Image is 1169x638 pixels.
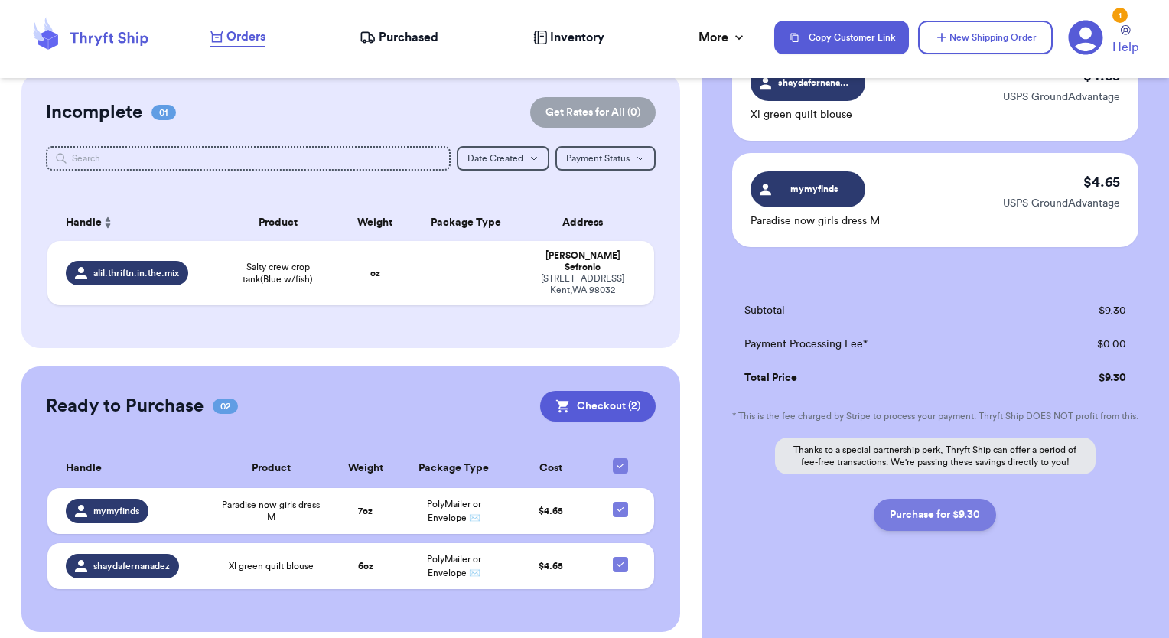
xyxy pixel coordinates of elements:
[93,505,139,517] span: mymyfinds
[1068,20,1103,55] a: 1
[539,506,563,516] span: $ 4.65
[1031,327,1138,361] td: $ 0.00
[1031,294,1138,327] td: $ 9.30
[774,21,909,54] button: Copy Customer Link
[358,562,373,571] strong: 6 oz
[339,204,412,241] th: Weight
[555,146,656,171] button: Payment Status
[1112,38,1138,57] span: Help
[151,105,176,120] span: 01
[379,28,438,47] span: Purchased
[540,391,656,422] button: Checkout (2)
[66,461,102,477] span: Handle
[401,449,507,488] th: Package Type
[358,506,373,516] strong: 7 oz
[46,394,204,418] h2: Ready to Purchase
[226,28,265,46] span: Orders
[732,294,1031,327] td: Subtotal
[370,269,380,278] strong: oz
[1112,25,1138,57] a: Help
[330,449,400,488] th: Weight
[539,562,563,571] span: $ 4.65
[221,499,321,523] span: Paradise now girls dress M
[46,100,142,125] h2: Incomplete
[566,154,630,163] span: Payment Status
[360,28,438,47] a: Purchased
[775,438,1096,474] p: Thanks to a special partnership perk, Thryft Ship can offer a period of fee-free transactions. We...
[530,97,656,128] button: Get Rates for All (0)
[229,560,314,572] span: Xl green quilt blouse
[751,107,865,122] p: Xl green quilt blouse
[46,146,451,171] input: Search
[530,250,637,273] div: [PERSON_NAME] Sefronio
[751,213,880,229] p: Paradise now girls dress M
[874,499,996,531] button: Purchase for $9.30
[93,267,179,279] span: alil.thriftn.in.the.mix
[212,449,330,488] th: Product
[213,399,238,414] span: 02
[533,28,604,47] a: Inventory
[698,28,747,47] div: More
[1003,90,1120,105] p: USPS GroundAdvantage
[102,213,114,232] button: Sort ascending
[732,410,1138,422] p: * This is the fee charged by Stripe to process your payment. Thryft Ship DOES NOT profit from this.
[778,76,851,90] span: shaydafernanadez
[918,21,1053,54] button: New Shipping Order
[210,28,265,47] a: Orders
[412,204,521,241] th: Package Type
[732,361,1031,395] td: Total Price
[1003,196,1120,211] p: USPS GroundAdvantage
[457,146,549,171] button: Date Created
[1112,8,1128,23] div: 1
[467,154,523,163] span: Date Created
[521,204,655,241] th: Address
[93,560,170,572] span: shaydafernanadez
[66,215,102,231] span: Handle
[1083,171,1120,193] p: $ 4.65
[530,273,637,296] div: [STREET_ADDRESS] Kent , WA 98032
[226,261,330,285] span: Salty crew crop tank(Blue w/fish)
[778,182,851,196] span: mymyfinds
[427,500,481,522] span: PolyMailer or Envelope ✉️
[427,555,481,578] span: PolyMailer or Envelope ✉️
[732,327,1031,361] td: Payment Processing Fee*
[550,28,604,47] span: Inventory
[217,204,339,241] th: Product
[1031,361,1138,395] td: $ 9.30
[507,449,596,488] th: Cost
